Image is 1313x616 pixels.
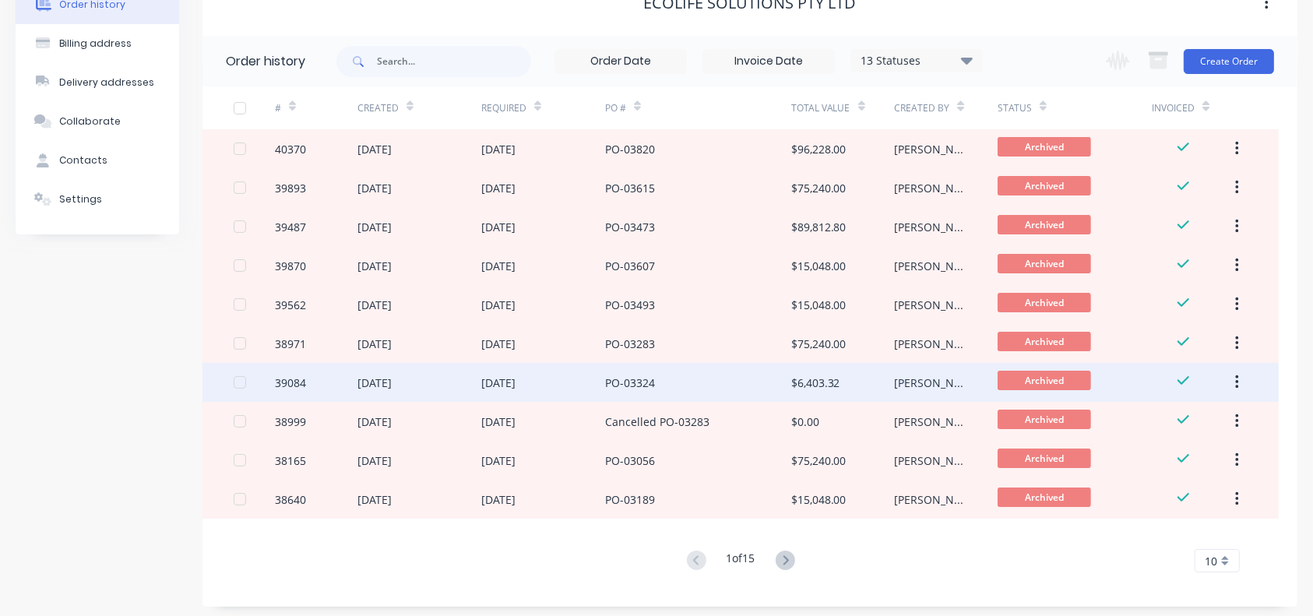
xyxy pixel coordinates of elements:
div: $15,048.00 [791,297,847,313]
div: 40370 [275,141,306,157]
div: 39562 [275,297,306,313]
div: Collaborate [59,114,121,128]
div: Created [357,101,399,115]
input: Search... [377,46,531,77]
div: [DATE] [481,180,516,196]
div: $75,240.00 [791,452,847,469]
div: $75,240.00 [791,180,847,196]
div: # [275,101,281,115]
div: [DATE] [357,258,392,274]
div: [DATE] [357,141,392,157]
div: 39084 [275,375,306,391]
span: Archived [998,176,1091,195]
div: [PERSON_NAME] [894,297,966,313]
div: 39487 [275,219,306,235]
button: Collaborate [16,102,179,141]
div: [DATE] [357,491,392,508]
div: PO-03615 [605,180,655,196]
div: PO-03820 [605,141,655,157]
div: 39870 [275,258,306,274]
div: 38165 [275,452,306,469]
div: Billing address [59,37,132,51]
div: $6,403.32 [791,375,840,391]
div: [PERSON_NAME] [894,414,966,430]
div: $89,812.80 [791,219,847,235]
div: [DATE] [481,452,516,469]
div: PO # [605,86,791,129]
div: PO # [605,101,626,115]
div: [PERSON_NAME] [894,336,966,352]
div: [PERSON_NAME] [894,180,966,196]
button: Create Order [1184,49,1274,74]
div: PO-03189 [605,491,655,508]
input: Order Date [555,50,686,73]
div: [DATE] [357,180,392,196]
div: [DATE] [357,414,392,430]
div: $15,048.00 [791,491,847,508]
div: PO-03283 [605,336,655,352]
div: PO-03493 [605,297,655,313]
div: $0.00 [791,414,819,430]
div: PO-03607 [605,258,655,274]
span: Archived [998,449,1091,468]
div: PO-03473 [605,219,655,235]
span: Archived [998,137,1091,157]
div: Created [357,86,481,129]
span: Archived [998,215,1091,234]
div: 39893 [275,180,306,196]
div: Status [998,86,1153,129]
div: [DATE] [357,297,392,313]
div: 1 of 15 [727,550,755,572]
div: 38971 [275,336,306,352]
span: 10 [1205,553,1217,569]
div: [PERSON_NAME] [894,219,966,235]
span: Archived [998,488,1091,507]
div: [DATE] [357,452,392,469]
span: Archived [998,332,1091,351]
div: $75,240.00 [791,336,847,352]
div: Created By [894,86,998,129]
div: Invoiced [1152,86,1234,129]
div: Total Value [791,86,895,129]
div: [DATE] [481,414,516,430]
div: [DATE] [481,491,516,508]
div: [DATE] [357,336,392,352]
div: $96,228.00 [791,141,847,157]
div: Total Value [791,101,850,115]
div: 38640 [275,491,306,508]
div: [DATE] [481,375,516,391]
div: [DATE] [481,258,516,274]
div: [DATE] [481,297,516,313]
div: Settings [59,192,102,206]
div: [PERSON_NAME] [894,375,966,391]
input: Invoice Date [703,50,834,73]
span: Archived [998,371,1091,390]
div: 38999 [275,414,306,430]
div: Delivery addresses [59,76,154,90]
div: PO-03324 [605,375,655,391]
span: Archived [998,293,1091,312]
div: # [275,86,357,129]
div: $15,048.00 [791,258,847,274]
div: PO-03056 [605,452,655,469]
div: Invoiced [1152,101,1195,115]
div: Status [998,101,1032,115]
div: [DATE] [481,141,516,157]
button: Delivery addresses [16,63,179,102]
div: [DATE] [357,219,392,235]
div: [DATE] [481,219,516,235]
button: Billing address [16,24,179,63]
div: [DATE] [357,375,392,391]
span: Archived [998,254,1091,273]
div: Order history [226,52,305,71]
div: [PERSON_NAME] [894,491,966,508]
div: 13 Statuses [851,52,982,69]
div: [DATE] [481,336,516,352]
div: Created By [894,101,949,115]
button: Contacts [16,141,179,180]
div: Required [481,101,526,115]
div: [PERSON_NAME] [894,141,966,157]
div: Required [481,86,605,129]
div: Contacts [59,153,107,167]
span: Archived [998,410,1091,429]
